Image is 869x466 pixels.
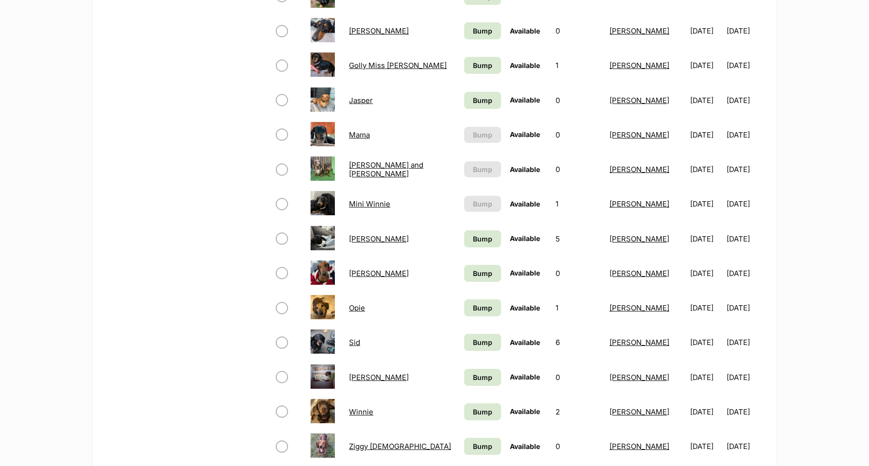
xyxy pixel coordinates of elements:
span: Bump [473,268,492,278]
td: [DATE] [727,430,766,463]
a: [PERSON_NAME] [609,269,669,278]
td: [DATE] [727,395,766,429]
span: Bump [473,164,492,174]
td: 6 [552,326,605,359]
td: 0 [552,430,605,463]
a: [PERSON_NAME] [349,234,409,243]
span: Bump [473,60,492,70]
span: Available [510,165,540,173]
span: Available [510,27,540,35]
span: Bump [473,407,492,417]
span: Bump [473,337,492,347]
span: Available [510,130,540,138]
span: Available [510,200,540,208]
span: Bump [473,130,492,140]
a: [PERSON_NAME] [609,26,669,35]
a: Opie [349,303,365,312]
a: [PERSON_NAME] and [PERSON_NAME] [349,160,423,178]
td: [DATE] [727,361,766,394]
button: Bump [464,127,501,143]
a: [PERSON_NAME] [609,96,669,105]
span: Available [510,407,540,415]
td: 1 [552,187,605,221]
span: Bump [473,199,492,209]
td: [DATE] [686,49,726,82]
a: Bump [464,57,501,74]
a: Bump [464,369,501,386]
a: [PERSON_NAME] [349,373,409,382]
a: Bump [464,403,501,420]
td: 0 [552,118,605,152]
button: Bump [464,161,501,177]
span: Available [510,338,540,346]
td: [DATE] [686,326,726,359]
td: [DATE] [727,257,766,290]
a: Jasper [349,96,373,105]
a: Bump [464,438,501,455]
a: Ziggy [DEMOGRAPHIC_DATA] [349,442,451,451]
td: [DATE] [727,14,766,48]
td: [DATE] [727,84,766,117]
a: [PERSON_NAME] [609,442,669,451]
td: [DATE] [727,49,766,82]
a: [PERSON_NAME] [609,338,669,347]
a: Bump [464,334,501,351]
span: Bump [473,372,492,382]
span: Bump [473,234,492,244]
a: [PERSON_NAME] [609,373,669,382]
span: Available [510,442,540,450]
a: Bump [464,299,501,316]
a: Bump [464,22,501,39]
td: 0 [552,84,605,117]
span: Bump [473,303,492,313]
span: Bump [473,95,492,105]
a: [PERSON_NAME] [609,303,669,312]
td: 5 [552,222,605,256]
td: [DATE] [686,14,726,48]
span: Available [510,304,540,312]
td: 0 [552,14,605,48]
td: [DATE] [686,222,726,256]
td: 0 [552,257,605,290]
td: 1 [552,291,605,325]
a: Winnie [349,407,373,416]
a: Golly Miss [PERSON_NAME] [349,61,447,70]
span: Available [510,269,540,277]
a: [PERSON_NAME] [609,165,669,174]
td: [DATE] [686,187,726,221]
a: Bump [464,230,501,247]
td: [DATE] [727,222,766,256]
a: [PERSON_NAME] [609,61,669,70]
td: 1 [552,49,605,82]
span: Bump [473,26,492,36]
a: Sid [349,338,360,347]
td: [DATE] [727,153,766,186]
td: [DATE] [686,118,726,152]
span: Available [510,96,540,104]
a: [PERSON_NAME] [609,407,669,416]
a: Mini Winnie [349,199,390,208]
a: Mama [349,130,370,139]
td: [DATE] [686,257,726,290]
span: Available [510,234,540,242]
td: 2 [552,395,605,429]
td: [DATE] [727,291,766,325]
a: [PERSON_NAME] [609,199,669,208]
a: [PERSON_NAME] [609,234,669,243]
a: Bump [464,265,501,282]
td: 0 [552,153,605,186]
button: Bump [464,196,501,212]
td: [DATE] [686,84,726,117]
span: Available [510,61,540,69]
td: [DATE] [686,291,726,325]
td: [DATE] [686,395,726,429]
a: [PERSON_NAME] [349,26,409,35]
td: [DATE] [727,187,766,221]
a: [PERSON_NAME] [349,269,409,278]
a: [PERSON_NAME] [609,130,669,139]
td: [DATE] [686,153,726,186]
span: Bump [473,441,492,451]
td: [DATE] [727,118,766,152]
td: [DATE] [686,361,726,394]
td: [DATE] [686,430,726,463]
